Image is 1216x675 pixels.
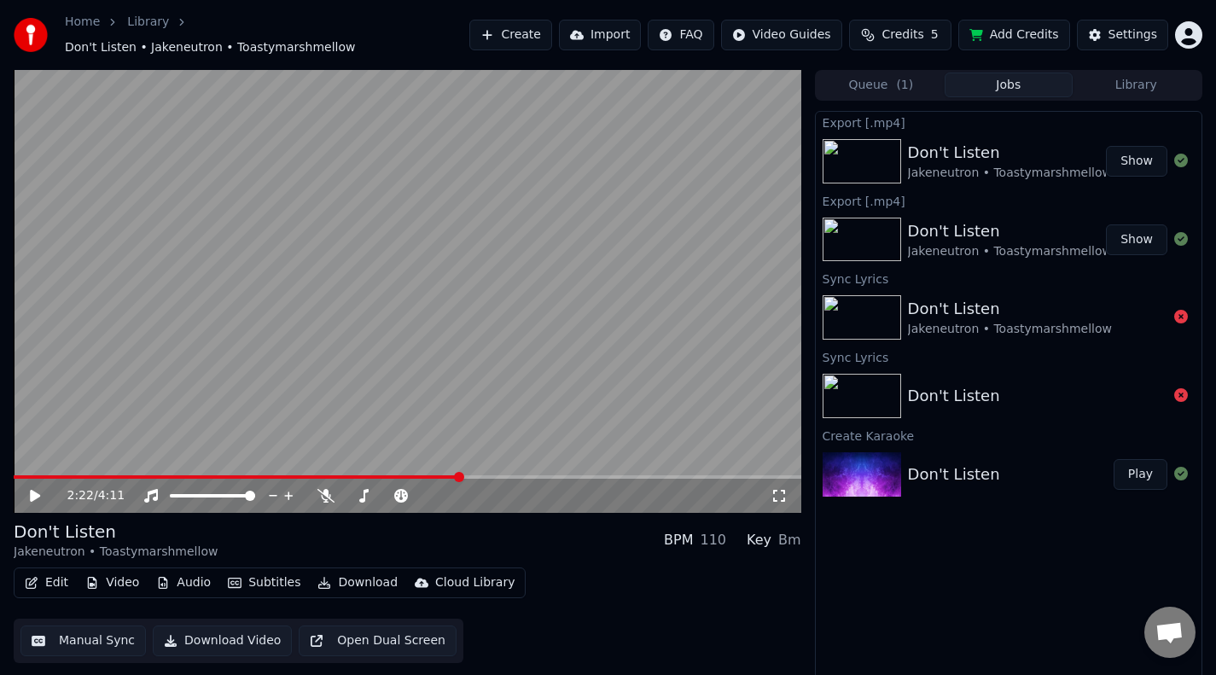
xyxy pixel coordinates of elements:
[1077,20,1168,50] button: Settings
[14,544,218,561] div: Jakeneutron • Toastymarshmellow
[849,20,951,50] button: Credits5
[816,112,1201,132] div: Export [.mp4]
[18,571,75,595] button: Edit
[1114,459,1167,490] button: Play
[648,20,713,50] button: FAQ
[908,321,1112,338] div: Jakeneutron • Toastymarshmellow
[153,626,292,656] button: Download Video
[14,18,48,52] img: youka
[817,73,945,97] button: Queue
[931,26,939,44] span: 5
[700,530,726,550] div: 110
[1106,146,1167,177] button: Show
[816,268,1201,288] div: Sync Lyrics
[20,626,146,656] button: Manual Sync
[747,530,771,550] div: Key
[65,39,356,56] span: Don't Listen • Jakeneutron • Toastymarshmellow
[127,14,169,31] a: Library
[721,20,842,50] button: Video Guides
[908,297,1112,321] div: Don't Listen
[908,219,1112,243] div: Don't Listen
[908,384,1000,408] div: Don't Listen
[664,530,693,550] div: BPM
[816,425,1201,445] div: Create Karaoke
[816,346,1201,367] div: Sync Lyrics
[149,571,218,595] button: Audio
[65,14,100,31] a: Home
[881,26,923,44] span: Credits
[908,243,1112,260] div: Jakeneutron • Toastymarshmellow
[67,487,108,504] div: /
[79,571,146,595] button: Video
[67,487,94,504] span: 2:22
[299,626,457,656] button: Open Dual Screen
[945,73,1072,97] button: Jobs
[435,574,515,591] div: Cloud Library
[816,190,1201,211] div: Export [.mp4]
[1106,224,1167,255] button: Show
[65,14,469,56] nav: breadcrumb
[559,20,641,50] button: Import
[908,463,1000,486] div: Don't Listen
[896,77,913,94] span: ( 1 )
[221,571,307,595] button: Subtitles
[98,487,125,504] span: 4:11
[778,530,801,550] div: Bm
[1108,26,1157,44] div: Settings
[1144,607,1196,658] div: Open chat
[908,165,1112,182] div: Jakeneutron • Toastymarshmellow
[311,571,404,595] button: Download
[14,520,218,544] div: Don't Listen
[469,20,552,50] button: Create
[958,20,1070,50] button: Add Credits
[1073,73,1200,97] button: Library
[908,141,1112,165] div: Don't Listen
